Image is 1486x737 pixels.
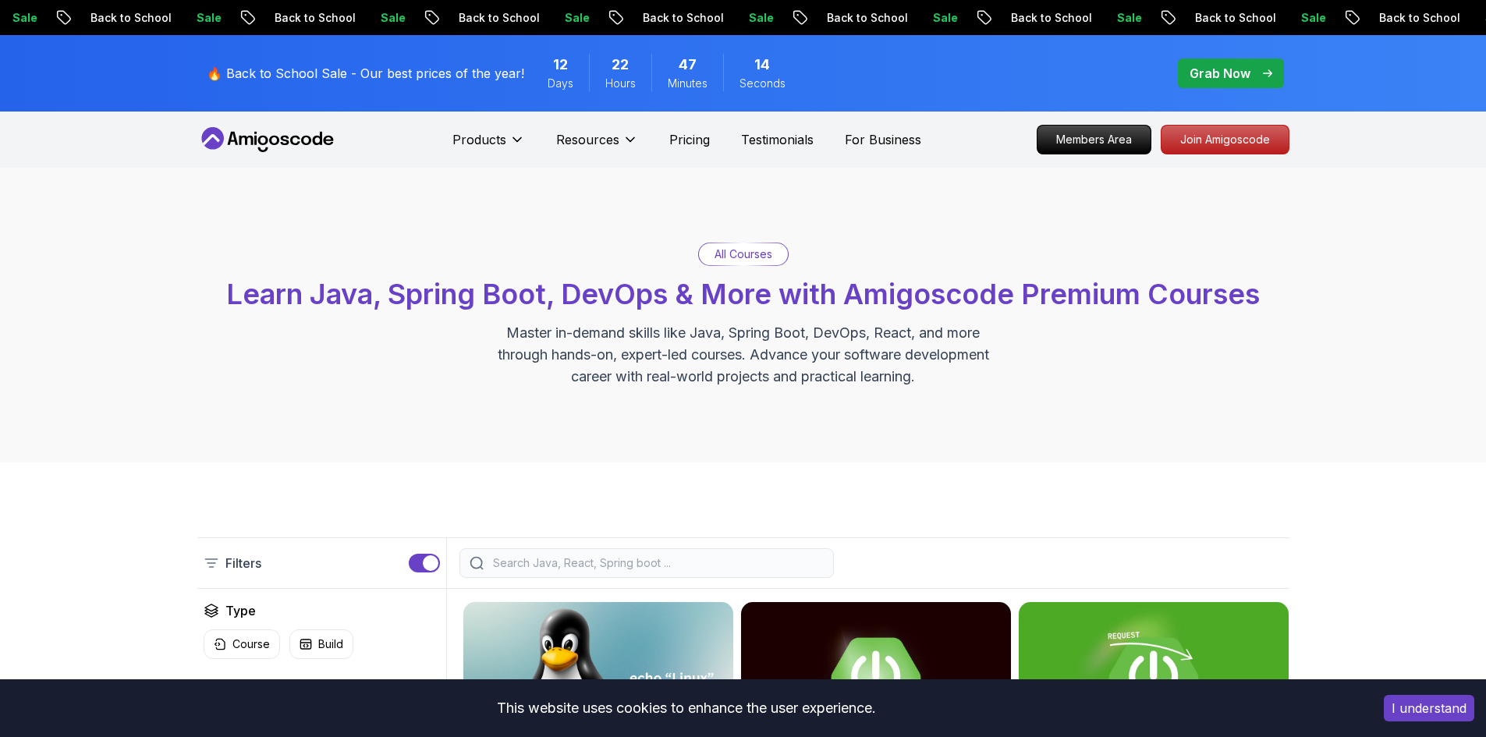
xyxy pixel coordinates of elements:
[556,130,619,149] p: Resources
[553,54,568,76] span: 12 Days
[289,629,353,659] button: Build
[1037,126,1151,154] p: Members Area
[452,130,525,161] button: Products
[812,10,918,26] p: Back to School
[845,130,921,149] a: For Business
[668,76,708,91] span: Minutes
[548,76,573,91] span: Days
[452,130,506,149] p: Products
[918,10,968,26] p: Sale
[679,54,697,76] span: 47 Minutes
[739,76,786,91] span: Seconds
[1286,10,1336,26] p: Sale
[226,277,1260,311] span: Learn Java, Spring Boot, DevOps & More with Amigoscode Premium Courses
[612,54,629,76] span: 22 Hours
[556,130,638,161] button: Resources
[1190,64,1250,83] p: Grab Now
[225,554,261,572] p: Filters
[1364,10,1470,26] p: Back to School
[204,629,280,659] button: Course
[318,636,343,652] p: Build
[1037,125,1151,154] a: Members Area
[444,10,550,26] p: Back to School
[366,10,416,26] p: Sale
[225,601,256,620] h2: Type
[754,54,770,76] span: 14 Seconds
[490,555,824,571] input: Search Java, React, Spring boot ...
[207,64,524,83] p: 🔥 Back to School Sale - Our best prices of the year!
[1180,10,1286,26] p: Back to School
[1161,126,1289,154] p: Join Amigoscode
[734,10,784,26] p: Sale
[12,691,1360,725] div: This website uses cookies to enhance the user experience.
[605,76,636,91] span: Hours
[76,10,182,26] p: Back to School
[481,322,1005,388] p: Master in-demand skills like Java, Spring Boot, DevOps, React, and more through hands-on, expert-...
[715,246,772,262] p: All Courses
[1384,695,1474,721] button: Accept cookies
[1102,10,1152,26] p: Sale
[260,10,366,26] p: Back to School
[669,130,710,149] a: Pricing
[232,636,270,652] p: Course
[182,10,232,26] p: Sale
[550,10,600,26] p: Sale
[628,10,734,26] p: Back to School
[741,130,814,149] a: Testimonials
[1161,125,1289,154] a: Join Amigoscode
[996,10,1102,26] p: Back to School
